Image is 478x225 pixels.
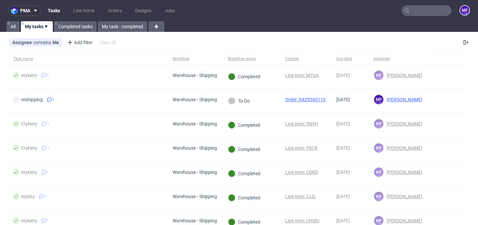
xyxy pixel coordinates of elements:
[228,97,250,105] div: To Do
[384,194,422,199] span: [PERSON_NAME]
[173,97,217,102] div: Warehouse - Shipping
[52,40,59,45] div: Me
[373,56,390,61] div: Assignee
[374,143,383,153] figcaption: MF
[21,73,37,78] div: etykiety
[21,145,38,151] div: Etykiety
[21,97,43,102] div: reshipping
[336,56,363,62] span: Due date
[21,218,37,223] div: etykiety
[21,194,35,199] div: etyiety
[374,95,383,104] figcaption: MF
[336,73,350,78] span: [DATE]
[228,73,260,80] div: Completed
[7,21,20,32] a: All
[384,97,422,102] span: [PERSON_NAME]
[65,37,94,48] div: Add filter
[44,194,46,199] span: 1
[285,170,318,175] a: Line Item: CDRD
[384,218,422,223] span: [PERSON_NAME]
[104,5,126,16] a: Orders
[21,170,37,175] div: etykiety
[374,71,383,80] figcaption: MF
[460,6,469,15] figcaption: MF
[21,121,38,126] div: Etykiety
[374,119,383,128] figcaption: MF
[228,56,256,61] div: Workflow stage
[47,218,49,223] span: 1
[98,21,147,32] a: My task - completed
[228,121,260,129] div: Completed
[228,170,260,177] div: Completed
[98,38,117,47] div: Clear all
[285,121,318,126] a: Line Item: YNYH
[8,5,41,16] button: pma
[336,218,350,223] span: [DATE]
[374,168,383,177] figcaption: MF
[47,170,49,175] span: 1
[336,194,350,199] span: [DATE]
[228,194,260,201] div: Completed
[384,73,422,78] span: [PERSON_NAME]
[384,170,422,175] span: [PERSON_NAME]
[173,145,217,151] div: Warehouse - Shipping
[20,8,30,13] span: pma
[384,121,422,126] span: [PERSON_NAME]
[47,145,49,151] span: 1
[52,97,54,102] span: 1
[285,97,326,102] a: Order: R429360110
[374,192,383,201] figcaption: MF
[285,56,301,61] div: Context
[173,218,217,223] div: Warehouse - Shipping
[12,40,33,45] span: Assignee
[173,194,217,199] div: Warehouse - Shipping
[47,73,49,78] span: 2
[336,170,350,175] span: [DATE]
[173,170,217,175] div: Warehouse - Shipping
[33,40,52,45] span: contains
[44,5,64,16] a: Tasks
[173,121,217,126] div: Warehouse - Shipping
[13,56,162,62] span: Task name
[173,73,217,78] div: Warehouse - Shipping
[336,97,350,102] span: [DATE]
[384,145,422,151] span: [PERSON_NAME]
[285,194,316,199] a: Line Item: TJJL
[336,145,350,151] span: [DATE]
[47,121,49,126] span: 1
[161,5,179,16] a: Jobs
[285,218,319,223] a: Line Item: CHWU
[54,21,97,32] a: Completed tasks
[11,7,20,15] img: logo
[69,5,99,16] a: Line Items
[173,56,190,61] div: Workflow
[285,73,319,78] a: Line Item: MTUA
[131,5,155,16] a: Designs
[285,145,318,151] a: Line Item: YRCR
[336,121,350,126] span: [DATE]
[228,146,260,153] div: Completed
[21,21,53,32] a: My tasks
